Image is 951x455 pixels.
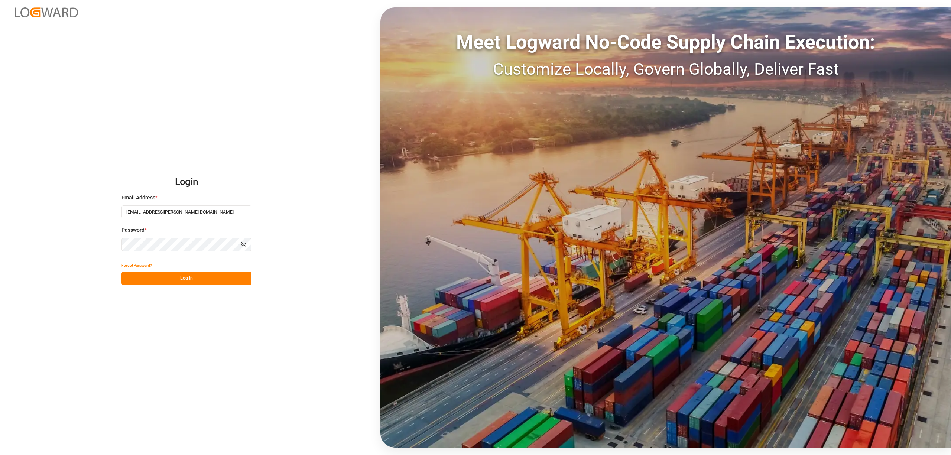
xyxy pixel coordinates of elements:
span: Email Address [121,194,155,202]
button: Log In [121,272,251,285]
div: Customize Locally, Govern Globally, Deliver Fast [380,57,951,81]
img: Logward_new_orange.png [15,7,78,17]
input: Enter your email [121,205,251,218]
div: Meet Logward No-Code Supply Chain Execution: [380,28,951,57]
h2: Login [121,170,251,194]
button: Forgot Password? [121,259,152,272]
span: Password [121,226,145,234]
